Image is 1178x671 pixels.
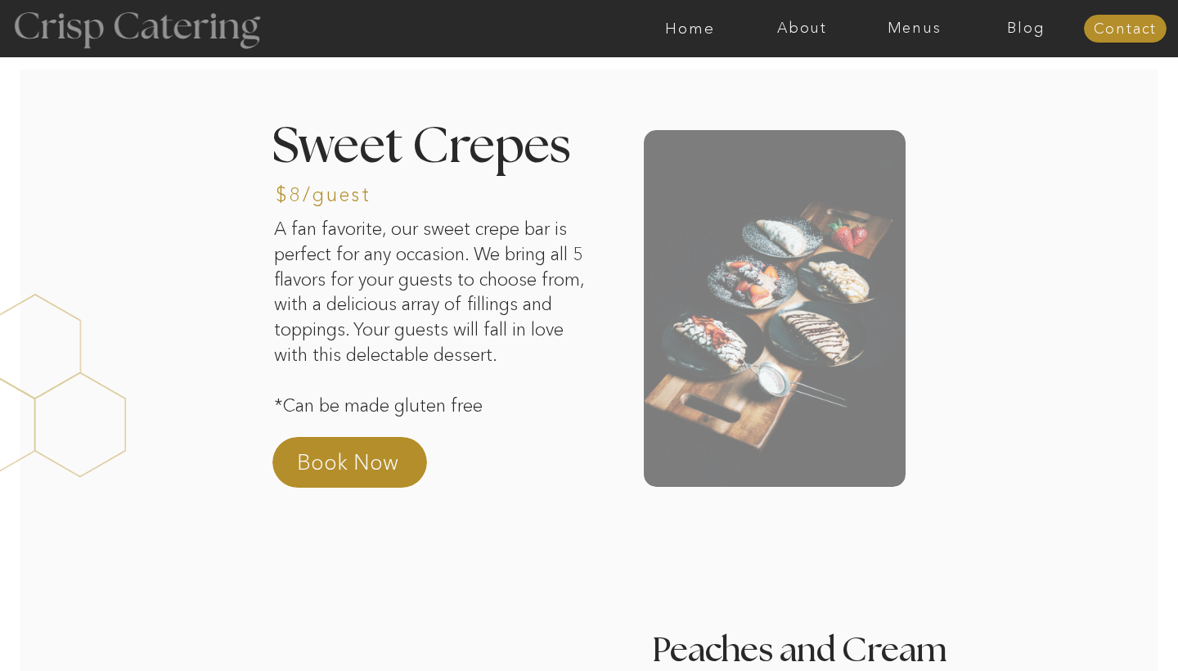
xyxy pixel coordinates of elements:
a: Blog [970,20,1082,37]
a: About [746,20,858,37]
a: Menus [858,20,970,37]
a: Home [634,20,746,37]
a: Contact [1084,21,1167,38]
h3: $8/guest [276,185,411,209]
a: Book Now [297,448,441,487]
p: A fan favorite, our sweet crepe bar is perfect for any occasion. We bring all 5 flavors for your ... [274,217,596,426]
h2: Sweet Crepes [272,123,587,222]
h3: Peaches and Cream [652,634,950,669]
